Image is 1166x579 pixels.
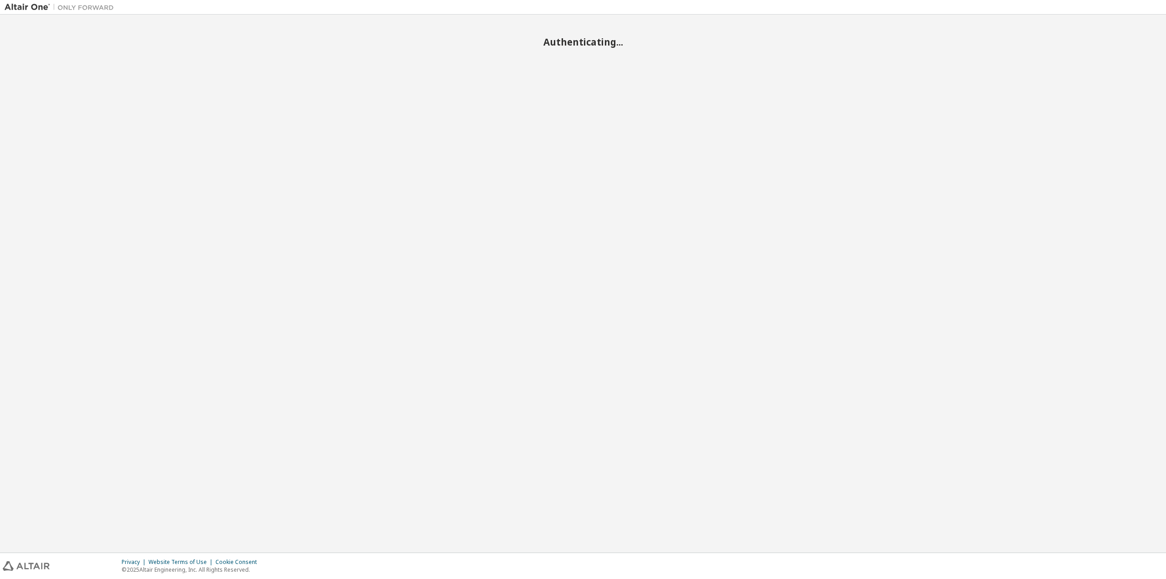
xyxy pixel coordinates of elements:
img: Altair One [5,3,118,12]
div: Cookie Consent [215,559,262,566]
p: © 2025 Altair Engineering, Inc. All Rights Reserved. [122,566,262,574]
h2: Authenticating... [5,36,1161,48]
img: altair_logo.svg [3,561,50,571]
div: Privacy [122,559,148,566]
div: Website Terms of Use [148,559,215,566]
